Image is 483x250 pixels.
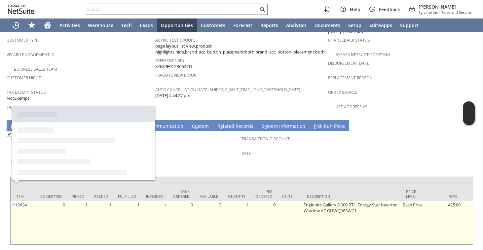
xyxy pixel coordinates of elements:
[155,63,192,70] span: SY689F9C2BC54CD
[314,123,316,129] span: P
[118,194,136,199] div: Fulfilled
[84,18,117,32] a: Warehouse
[9,123,26,130] a: Items
[419,4,471,10] span: [PERSON_NAME]
[258,5,266,13] svg: Search
[56,18,84,32] a: Activities
[11,123,13,129] span: I
[307,194,396,199] div: Description
[59,22,80,28] span: Activities
[7,52,55,57] a: Velaro Engagement ID
[24,18,40,32] div: Shortcuts
[140,22,153,28] span: Leads
[401,201,426,244] td: Base Price
[7,95,29,101] span: NotExempt
[195,201,223,244] td: 3
[141,201,168,244] td: 1
[155,87,300,92] a: Auto Cancellation Date (shipping_wait_time_long_threshold_date)
[28,21,36,29] svg: Shortcuts
[8,18,24,32] a: Recent Records
[146,194,163,199] div: Invoiced
[406,189,421,199] div: Price Level
[201,22,225,28] span: Customers
[335,104,367,110] a: Use Address V2
[72,194,84,199] div: Picked
[190,123,210,130] a: Custom
[147,123,185,130] a: Communication
[286,22,307,28] span: Analytics
[302,201,401,244] td: Frigidaire Gallery 8,000 BTU Energy Star Inverter Window AC GHWQ083WC1
[328,89,357,95] a: Order Source
[344,18,365,32] a: Setup
[350,6,360,13] span: Help
[155,92,190,99] span: [DATE] 4:44:27 pm
[67,201,89,244] td: 1
[12,21,20,29] svg: Recent Records
[8,5,34,14] svg: logo
[7,131,12,137] img: Checked
[241,151,251,156] a: Rate
[442,10,471,15] span: Sales and Service
[464,122,472,129] a: Unrolled view on
[121,22,132,28] span: Tech
[315,22,340,28] span: Documents
[241,136,290,142] a: Transaction Discount
[88,22,113,28] span: Warehouse
[7,104,69,110] a: Tax Exemption Document URL
[86,5,258,13] input: Search
[260,123,307,130] a: System Information
[136,18,157,32] a: Leads
[265,123,267,129] span: y
[7,37,38,43] a: Customer Type
[463,101,475,125] iframe: Click here to launch Oracle Guided Learning Help Panel
[216,123,255,130] a: Related Records
[11,136,40,142] a: Coupon Code
[282,18,311,32] a: Analytics
[311,18,344,32] a: Documents
[173,189,190,199] div: Back Ordered
[117,18,136,32] a: Tech
[348,22,361,28] span: Setup
[255,189,272,199] div: Pre Ordered
[233,22,252,28] span: Forecast
[250,201,277,244] td: 0
[35,201,67,244] td: 0
[157,18,197,32] a: Opportunities
[7,75,41,81] a: Customer Niche
[155,37,196,43] a: Active Test Groups
[396,18,423,32] a: Support
[220,123,223,129] span: e
[155,72,196,78] a: Fraud Review Error
[155,58,185,63] a: Reference Key
[40,194,62,199] div: Committed
[44,21,52,29] svg: Home
[256,18,282,32] a: Reports
[419,10,438,15] span: Sylvane Inc
[328,75,372,81] a: Replacement reason
[400,22,419,28] span: Support
[229,18,256,32] a: Forecast
[260,22,278,28] span: Reports
[113,201,141,244] td: 1
[439,10,440,15] span: -
[7,89,46,95] a: Tax Exempt Status
[197,18,229,32] a: Customers
[12,202,27,208] a: fr12624
[365,18,396,32] a: SuiteApps
[328,37,370,43] a: Chargeback Status
[379,6,400,13] span: Feedback
[463,114,475,125] span: Oracle Guided Learning Widget. To move around, please hold and drag
[328,60,369,66] a: Disbursement Date
[11,159,35,165] a: Promotion
[369,22,392,28] span: SuiteApps
[40,18,56,32] a: Home
[335,52,390,57] a: Bypass NetSuite Scripting
[168,201,195,244] td: 0
[223,201,250,244] td: 1
[195,123,198,129] span: u
[200,194,218,199] div: Available
[155,43,325,55] span: page layout:list view,product highlights:hide,brand_acc_button_placement:both,brand_acc_button_pl...
[431,194,457,199] div: Rate
[328,28,363,35] span: [DATE] 4:59:27 pm
[228,194,245,199] div: Quantity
